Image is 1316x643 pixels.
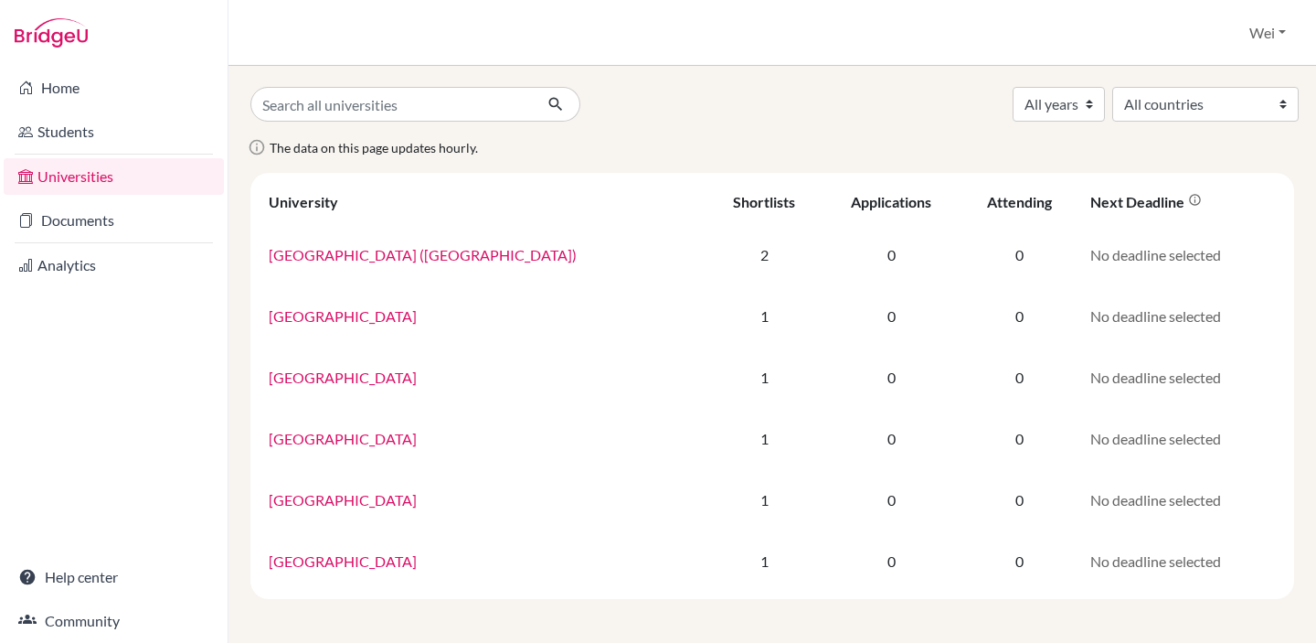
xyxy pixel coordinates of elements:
[250,87,533,122] input: Search all universities
[707,347,822,408] td: 1
[960,408,1078,469] td: 0
[822,285,960,347] td: 0
[960,469,1078,530] td: 0
[4,559,224,595] a: Help center
[987,193,1052,210] div: Attending
[4,603,224,639] a: Community
[733,193,795,210] div: Shortlists
[822,530,960,592] td: 0
[1090,552,1221,570] span: No deadline selected
[269,307,417,325] a: [GEOGRAPHIC_DATA]
[15,18,88,48] img: Bridge-U
[960,285,1078,347] td: 0
[707,224,822,285] td: 2
[4,202,224,239] a: Documents
[269,246,577,263] a: [GEOGRAPHIC_DATA] ([GEOGRAPHIC_DATA])
[1090,193,1202,210] div: Next deadline
[707,530,822,592] td: 1
[822,408,960,469] td: 0
[1090,491,1221,509] span: No deadline selected
[960,530,1078,592] td: 0
[960,347,1078,408] td: 0
[4,158,224,195] a: Universities
[1090,246,1221,263] span: No deadline selected
[258,180,707,224] th: University
[270,140,478,155] span: The data on this page updates hourly.
[960,224,1078,285] td: 0
[4,247,224,284] a: Analytics
[1241,16,1294,50] button: Wei
[822,224,960,285] td: 0
[707,285,822,347] td: 1
[851,193,931,210] div: Applications
[707,469,822,530] td: 1
[269,491,417,509] a: [GEOGRAPHIC_DATA]
[1090,307,1221,325] span: No deadline selected
[269,430,417,447] a: [GEOGRAPHIC_DATA]
[269,369,417,386] a: [GEOGRAPHIC_DATA]
[822,347,960,408] td: 0
[1090,430,1221,447] span: No deadline selected
[269,552,417,570] a: [GEOGRAPHIC_DATA]
[707,408,822,469] td: 1
[1090,369,1221,386] span: No deadline selected
[4,113,224,150] a: Students
[822,469,960,530] td: 0
[4,70,224,106] a: Home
